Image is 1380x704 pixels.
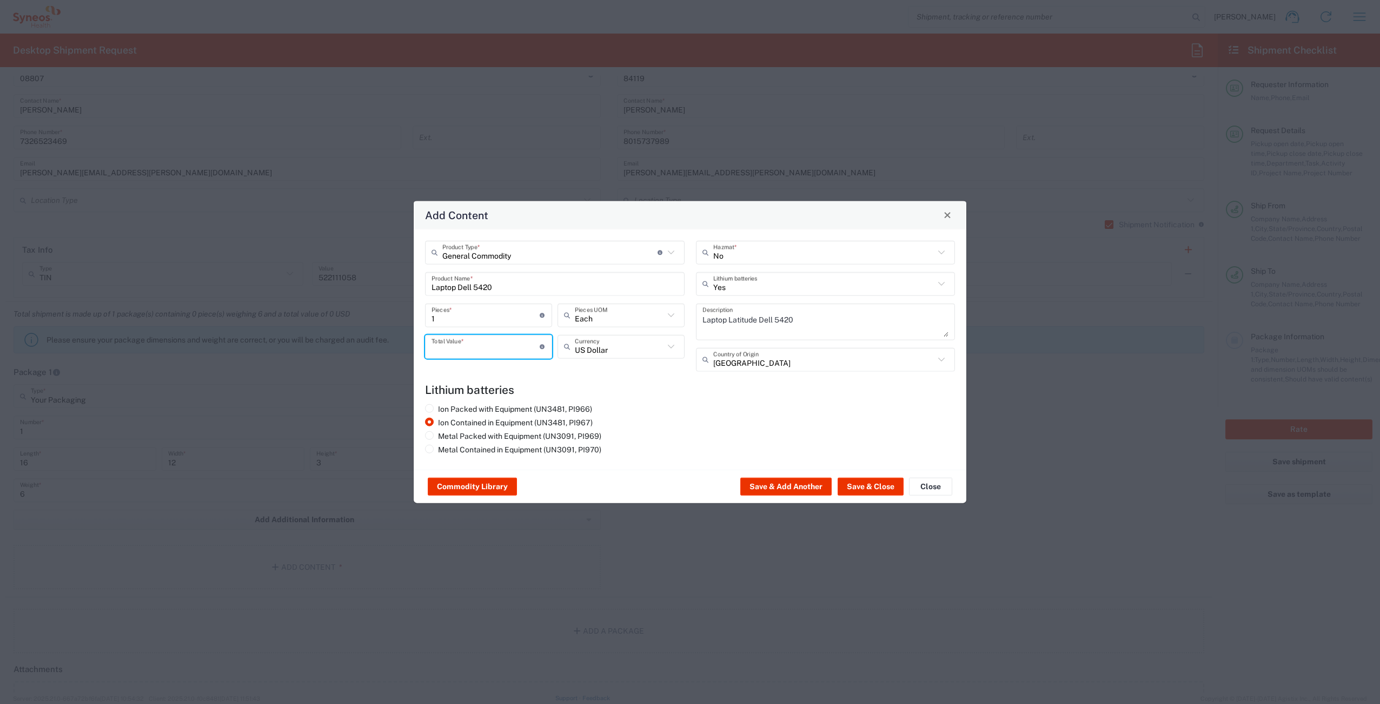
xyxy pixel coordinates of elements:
[425,417,593,427] label: Ion Contained in Equipment (UN3481, PI967)
[425,444,601,454] label: Metal Contained in Equipment (UN3091, PI970)
[838,478,904,495] button: Save & Close
[425,404,592,413] label: Ion Packed with Equipment (UN3481, PI966)
[425,383,955,396] h4: Lithium batteries
[940,207,955,222] button: Close
[909,478,952,495] button: Close
[428,478,517,495] button: Commodity Library
[425,431,601,440] label: Metal Packed with Equipment (UN3091, PI969)
[425,207,488,222] h4: Add Content
[740,478,832,495] button: Save & Add Another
